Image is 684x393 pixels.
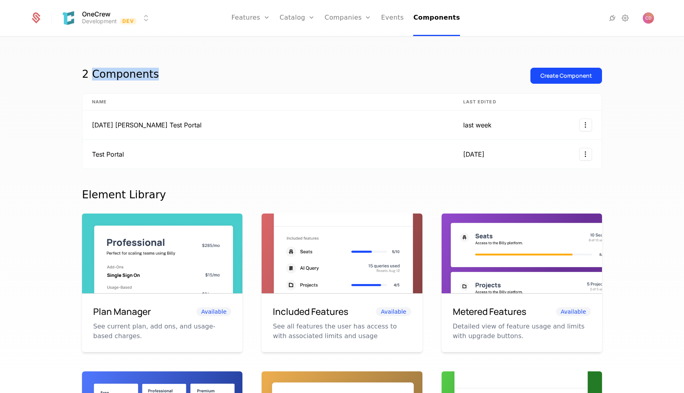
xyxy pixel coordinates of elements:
td: [DATE] [PERSON_NAME] Test Portal [82,111,454,140]
a: Integrations [608,13,617,23]
button: Open user button [643,12,654,24]
h6: Plan Manager [93,305,151,318]
h6: Metered Features [453,305,526,318]
div: last week [463,120,500,130]
p: See all features the user has access to with associated limits and usage [273,322,411,341]
div: [DATE] [463,149,500,159]
p: Detailed view of feature usage and limits with upgrade buttons. [453,322,591,341]
button: Select action [579,119,592,131]
a: Settings [620,13,630,23]
div: 2 Components [82,68,159,84]
button: Select environment [61,9,151,27]
span: Available [196,307,231,316]
span: Available [376,307,411,316]
div: Element Library [82,188,602,201]
th: Name [82,94,454,111]
th: Last edited [454,94,510,111]
button: Select action [579,148,592,161]
div: Create Component [540,72,592,80]
h6: Included Features [273,305,348,318]
span: OneCrew [82,11,110,17]
span: Dev [120,18,136,24]
span: Available [556,307,591,316]
p: See current plan, add ons, and usage-based charges. [93,322,231,341]
img: Conrad DIao [643,12,654,24]
div: Development [82,17,117,25]
button: Create Component [530,68,602,84]
img: OneCrew [59,8,78,28]
td: Test Portal [82,140,454,169]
